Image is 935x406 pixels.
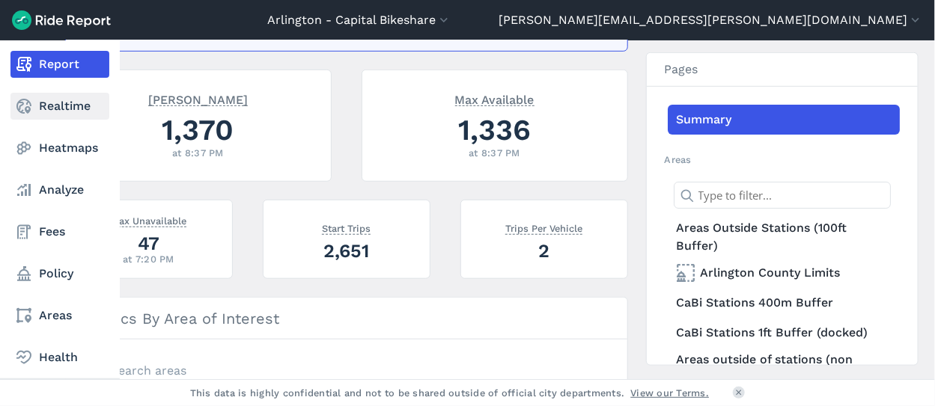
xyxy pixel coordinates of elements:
span: Start Trips [322,220,371,235]
button: [PERSON_NAME][EMAIL_ADDRESS][PERSON_NAME][DOMAIN_NAME] [499,11,923,29]
h3: Metrics By Area of Interest [66,298,627,339]
a: Heatmaps [10,135,109,162]
a: Summary [668,105,900,135]
a: Arlington County Limits [668,258,900,288]
a: View our Terms. [631,386,710,400]
h2: Areas [665,153,900,167]
a: Fees [10,218,109,245]
div: 2 [479,238,609,264]
span: Trips Per Vehicle [505,220,582,235]
a: Policy [10,260,109,287]
a: Analyze [10,176,109,203]
img: Ride Report [12,10,111,30]
div: 2,651 [281,238,412,264]
a: Areas Outside Stations (100ft Buffer) [668,216,900,258]
div: 1,336 [380,109,609,150]
span: Max Unavailable [111,212,186,227]
button: Arlington - Capital Bikeshare [267,11,451,29]
h3: Pages [647,53,918,87]
a: Report [10,51,109,78]
div: at 7:20 PM [84,252,214,266]
input: Search areas [75,357,600,384]
span: [PERSON_NAME] [148,91,248,106]
div: at 8:37 PM [84,146,313,160]
div: 47 [84,230,214,256]
a: Realtime [10,93,109,120]
a: CaBi Stations 1ft Buffer (docked) [668,318,900,348]
span: Max Available [455,91,534,106]
div: at 8:37 PM [380,146,609,160]
a: Health [10,344,109,371]
a: Areas outside of stations (non docked) [668,348,900,390]
a: CaBi Stations 400m Buffer [668,288,900,318]
input: Type to filter... [674,182,891,209]
a: Areas [10,302,109,329]
div: 1,370 [84,109,313,150]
